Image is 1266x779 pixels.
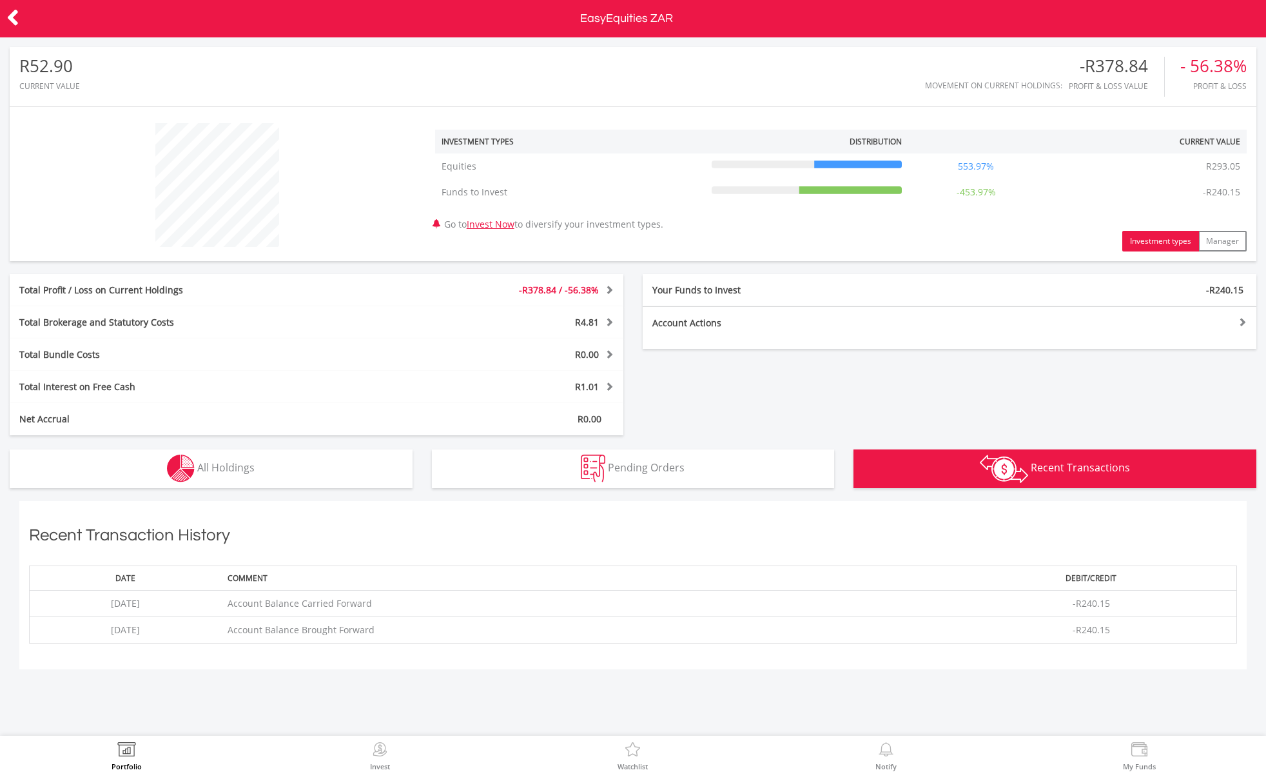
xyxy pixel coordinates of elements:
[221,591,946,617] td: Account Balance Carried Forward
[853,449,1256,488] button: Recent Transactions
[608,460,685,475] span: Pending Orders
[221,566,946,590] th: Comment
[435,153,706,179] td: Equities
[946,566,1236,590] th: Debit/Credit
[370,742,390,760] img: Invest Now
[1180,82,1247,90] div: Profit & Loss
[1123,742,1156,770] a: My Funds
[30,591,221,617] td: [DATE]
[29,524,1237,553] h1: Recent Transaction History
[575,348,599,360] span: R0.00
[1069,82,1164,90] div: Profit & Loss Value
[1073,597,1110,609] span: -R240.15
[876,742,896,760] img: View Notifications
[875,763,897,770] label: Notify
[1198,231,1247,251] button: Manager
[435,179,706,205] td: Funds to Invest
[10,413,367,426] div: Net Accrual
[850,136,902,147] div: Distribution
[467,218,514,230] a: Invest Now
[925,81,1062,90] div: Movement on Current Holdings:
[575,316,599,328] span: R4.81
[875,742,897,770] a: Notify
[19,82,80,90] div: CURRENT VALUE
[112,742,142,770] a: Portfolio
[980,455,1028,483] img: transactions-zar-wht.png
[10,449,413,488] button: All Holdings
[1206,284,1243,296] span: -R240.15
[432,449,835,488] button: Pending Orders
[578,413,601,425] span: R0.00
[1031,460,1130,475] span: Recent Transactions
[1073,624,1110,636] span: -R240.15
[1196,179,1247,205] td: -R240.15
[19,57,80,75] div: R52.90
[908,153,1044,179] td: 553.97%
[618,742,648,770] a: Watchlist
[1122,231,1199,251] button: Investment types
[581,455,605,482] img: pending_instructions-wht.png
[1200,153,1247,179] td: R293.05
[30,617,221,644] td: [DATE]
[643,317,949,330] div: Account Actions
[112,763,142,770] label: Portfolio
[435,130,706,153] th: Investment Types
[30,566,221,590] th: Date
[370,742,390,770] a: Invest
[370,763,390,770] label: Invest
[623,742,643,760] img: Watchlist
[197,460,255,475] span: All Holdings
[618,763,648,770] label: Watchlist
[10,380,367,393] div: Total Interest on Free Cash
[117,742,137,760] img: View Portfolio
[643,284,949,297] div: Your Funds to Invest
[1123,763,1156,770] label: My Funds
[10,316,367,329] div: Total Brokerage and Statutory Costs
[519,284,599,296] span: -R378.84 / -56.38%
[575,380,599,393] span: R1.01
[10,348,367,361] div: Total Bundle Costs
[167,455,195,482] img: holdings-wht.png
[425,117,1256,251] div: Go to to diversify your investment types.
[1129,742,1149,760] img: View Funds
[221,617,946,644] td: Account Balance Brought Forward
[1044,130,1247,153] th: Current Value
[10,284,367,297] div: Total Profit / Loss on Current Holdings
[1069,57,1164,75] div: -R378.84
[1180,57,1247,75] div: - 56.38%
[908,179,1044,205] td: -453.97%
